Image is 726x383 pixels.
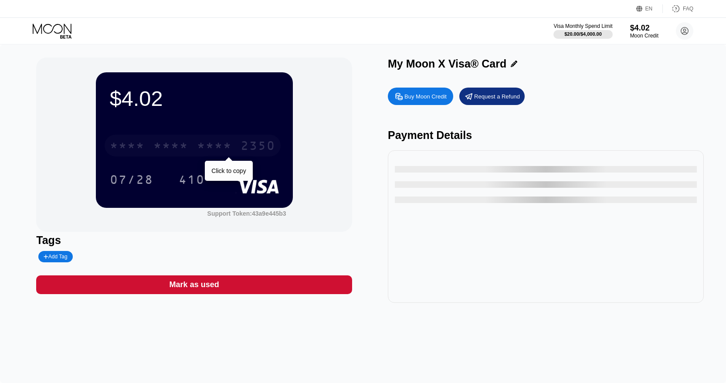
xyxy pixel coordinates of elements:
div: Click to copy [211,167,246,174]
div: Support Token: 43a9e445b3 [207,210,286,217]
div: Mark as used [36,275,352,294]
div: Mark as used [170,280,219,290]
div: 410 [179,174,205,188]
div: 2350 [241,140,275,154]
div: EN [645,6,653,12]
div: Request a Refund [474,93,520,100]
div: Support Token:43a9e445b3 [207,210,286,217]
div: My Moon X Visa® Card [388,58,506,70]
div: Visa Monthly Spend Limit [553,23,612,29]
div: Buy Moon Credit [388,88,453,105]
div: 410 [172,169,211,190]
div: Payment Details [388,129,704,142]
div: Add Tag [38,251,72,262]
div: Tags [36,234,352,247]
div: $4.02Moon Credit [630,24,658,39]
div: FAQ [663,4,693,13]
div: 07/28 [103,169,160,190]
div: EN [636,4,663,13]
div: $20.00 / $4,000.00 [564,31,602,37]
div: 07/28 [110,174,153,188]
div: Request a Refund [459,88,525,105]
div: FAQ [683,6,693,12]
div: $4.02 [630,24,658,33]
div: $4.02 [110,86,279,111]
div: Visa Monthly Spend Limit$20.00/$4,000.00 [553,23,612,39]
div: Add Tag [44,254,67,260]
div: Buy Moon Credit [404,93,447,100]
div: Moon Credit [630,33,658,39]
